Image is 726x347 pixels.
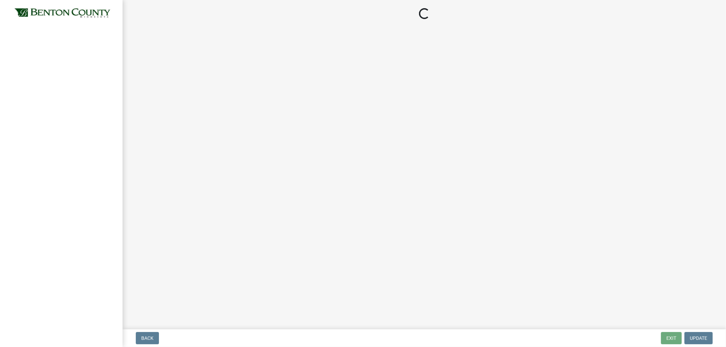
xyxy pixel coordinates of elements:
[141,335,154,341] span: Back
[661,332,682,344] button: Exit
[684,332,713,344] button: Update
[136,332,159,344] button: Back
[690,335,707,341] span: Update
[14,7,112,19] img: Benton County, Minnesota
